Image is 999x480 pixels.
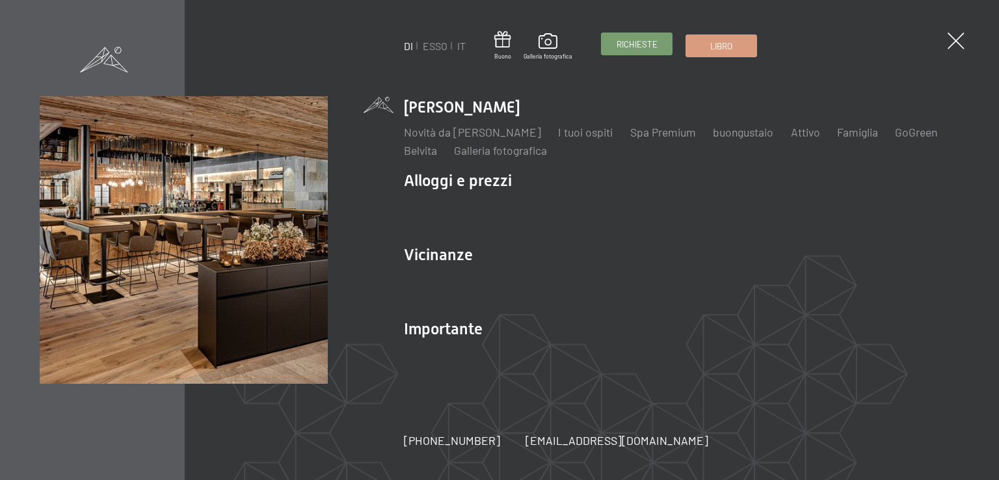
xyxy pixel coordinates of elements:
a: Galleria fotografica [454,143,547,157]
a: buongustaio [713,125,773,139]
font: Libro [710,41,732,51]
a: Famiglia [837,125,878,139]
a: Belvita [404,143,437,157]
a: IT [457,40,466,52]
a: Galleria fotografica [524,33,572,60]
a: GoGreen [895,125,937,139]
a: ESSO [423,40,447,52]
font: Buono [494,53,511,60]
font: Richieste [617,39,658,49]
a: I tuoi ospiti [558,125,613,139]
font: [PHONE_NUMBER] [404,433,500,447]
a: Spa Premium [630,125,696,139]
a: [PHONE_NUMBER] [404,433,500,449]
font: [EMAIL_ADDRESS][DOMAIN_NAME] [526,433,708,447]
a: [EMAIL_ADDRESS][DOMAIN_NAME] [526,433,708,449]
a: Buono [494,31,511,60]
a: Libro [686,35,756,57]
a: Richieste [602,33,672,55]
font: Galleria fotografica [524,53,572,60]
a: Novità da [PERSON_NAME] [404,125,541,139]
a: Attivo [791,125,820,139]
a: DI [404,40,413,52]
